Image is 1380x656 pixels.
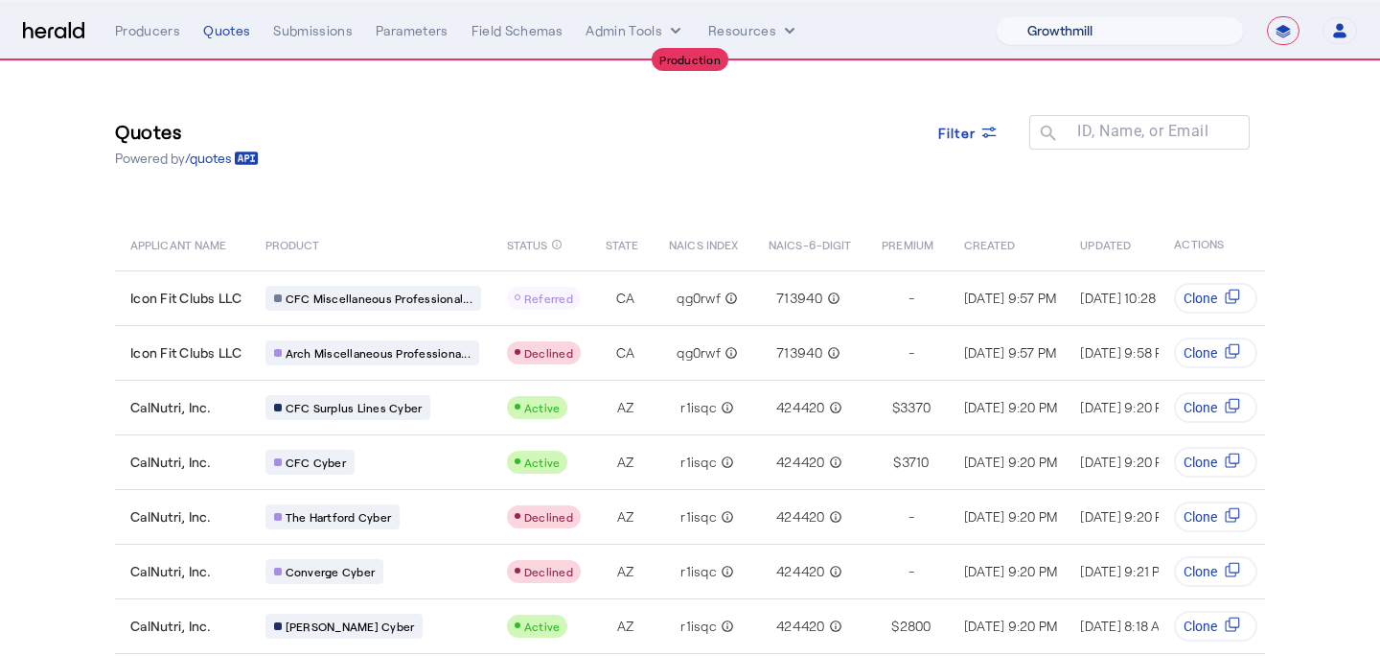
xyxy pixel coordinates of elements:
[776,343,823,363] span: 713940
[823,289,840,308] mat-icon: info_outline
[1080,563,1171,579] span: [DATE] 9:21 PM
[507,234,548,253] span: STATUS
[1174,283,1257,314] button: Clone
[776,453,825,472] span: 424420
[617,398,634,417] span: AZ
[721,289,738,308] mat-icon: info_outline
[606,234,638,253] span: STATE
[776,398,825,417] span: 424420
[900,398,931,417] span: 3370
[1080,399,1174,415] span: [DATE] 9:20 PM
[825,507,842,527] mat-icon: info_outline
[776,617,825,636] span: 424420
[524,456,561,469] span: Active
[130,453,212,472] span: CalNutri, Inc.
[680,617,717,636] span: r1isqc
[680,398,717,417] span: r1isqc
[717,562,734,581] mat-icon: info_outline
[708,21,799,40] button: Resources dropdown menu
[524,565,573,578] span: Declined
[617,453,634,472] span: AZ
[1174,502,1257,532] button: Clone
[115,118,259,145] h3: Quotes
[1184,289,1217,308] span: Clone
[680,507,717,527] span: r1isqc
[908,289,914,308] span: -
[1077,122,1208,140] mat-label: ID, Name, or Email
[1174,611,1257,642] button: Clone
[1080,290,1178,306] span: [DATE] 10:28 PM
[524,346,573,360] span: Declined
[616,289,635,308] span: CA
[669,234,738,253] span: NAICS INDEX
[524,292,573,305] span: Referred
[130,617,212,636] span: CalNutri, Inc.
[825,562,842,581] mat-icon: info_outline
[908,343,914,363] span: -
[286,564,376,579] span: Converge Cyber
[1184,343,1217,363] span: Clone
[1184,617,1217,636] span: Clone
[677,289,721,308] span: qg0rwf
[130,289,242,308] span: Icon Fit Clubs LLC
[586,21,685,40] button: internal dropdown menu
[115,21,180,40] div: Producers
[1184,398,1217,417] span: Clone
[1184,453,1217,472] span: Clone
[964,618,1058,634] span: [DATE] 9:20 PM
[286,400,423,415] span: CFC Surplus Lines Cyber
[1174,392,1257,423] button: Clone
[286,455,346,470] span: CFC Cyber
[893,453,901,472] span: $
[964,290,1057,306] span: [DATE] 9:57 PM
[964,344,1057,361] span: [DATE] 9:57 PM
[130,398,212,417] span: CalNutri, Inc.
[524,401,561,414] span: Active
[825,617,842,636] mat-icon: info_outline
[286,291,472,306] span: CFC Miscellaneous Professional...
[717,398,734,417] mat-icon: info_outline
[776,562,825,581] span: 424420
[1080,344,1174,361] span: [DATE] 9:58 PM
[964,508,1058,525] span: [DATE] 9:20 PM
[769,234,851,253] span: NAICS-6-DIGIT
[524,620,561,633] span: Active
[1174,447,1257,478] button: Clone
[616,343,635,363] span: CA
[721,343,738,363] mat-icon: info_outline
[286,619,415,634] span: [PERSON_NAME] Cyber
[923,115,1015,150] button: Filter
[1174,556,1257,587] button: Clone
[130,343,242,363] span: Icon Fit Clubs LLC
[717,507,734,527] mat-icon: info_outline
[892,398,900,417] span: $
[265,234,320,253] span: PRODUCT
[825,398,842,417] mat-icon: info_outline
[1174,338,1257,368] button: Clone
[1080,454,1174,470] span: [DATE] 9:20 PM
[891,617,899,636] span: $
[1159,217,1266,270] th: ACTIONS
[185,149,259,168] a: /quotes
[617,617,634,636] span: AZ
[717,617,734,636] mat-icon: info_outline
[938,123,977,143] span: Filter
[680,453,717,472] span: r1isqc
[286,345,471,361] span: Arch Miscellaneous Professiona...
[203,21,250,40] div: Quotes
[652,48,728,71] div: Production
[1184,562,1217,581] span: Clone
[964,234,1016,253] span: CREATED
[908,562,914,581] span: -
[1080,234,1131,253] span: UPDATED
[902,453,930,472] span: 3710
[130,234,226,253] span: APPLICANT NAME
[717,453,734,472] mat-icon: info_outline
[908,507,914,527] span: -
[776,507,825,527] span: 424420
[376,21,448,40] div: Parameters
[617,507,634,527] span: AZ
[1080,618,1171,634] span: [DATE] 8:18 AM
[900,617,931,636] span: 2800
[273,21,353,40] div: Submissions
